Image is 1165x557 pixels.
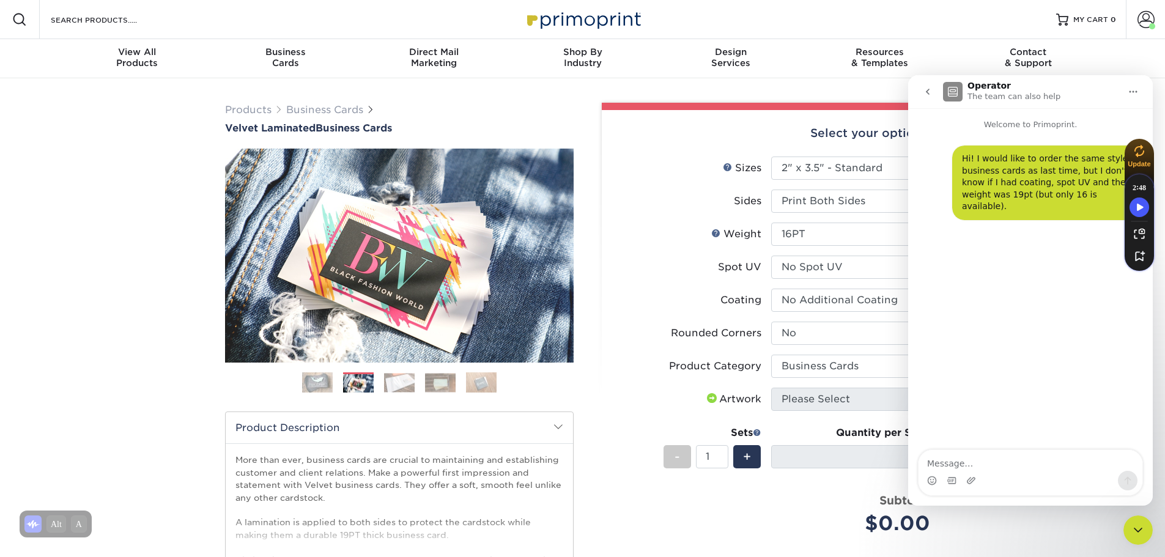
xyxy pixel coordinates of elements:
[657,46,805,57] span: Design
[671,326,761,341] div: Rounded Corners
[805,46,954,68] div: & Templates
[286,104,363,116] a: Business Cards
[720,293,761,308] div: Coating
[780,509,930,538] div: $0.00
[226,412,573,443] h2: Product Description
[657,46,805,68] div: Services
[657,39,805,78] a: DesignServices
[211,46,360,57] span: Business
[711,227,761,242] div: Weight
[508,46,657,57] span: Shop By
[211,39,360,78] a: BusinessCards
[612,110,931,157] div: Select your options:
[675,448,680,466] span: -
[425,373,456,392] img: Business Cards 04
[734,194,761,208] div: Sides
[954,39,1103,78] a: Contact& Support
[225,104,272,116] a: Products
[1111,15,1116,24] span: 0
[705,392,761,407] div: Artwork
[384,373,415,392] img: Business Cards 03
[723,161,761,175] div: Sizes
[1123,515,1153,545] iframe: Intercom live chat
[879,493,930,507] strong: Subtotal
[225,149,574,363] img: Velvet Laminated 02
[805,46,954,57] span: Resources
[360,46,508,57] span: Direct Mail
[225,122,316,134] span: Velvet Laminated
[1073,15,1108,25] span: MY CART
[669,359,761,374] div: Product Category
[360,46,508,68] div: Marketing
[743,448,751,466] span: +
[508,39,657,78] a: Shop ByIndustry
[954,46,1103,68] div: & Support
[805,39,954,78] a: Resources& Templates
[908,75,1153,506] iframe: Intercom live chat
[63,46,212,68] div: Products
[360,39,508,78] a: Direct MailMarketing
[225,122,574,134] a: Velvet LaminatedBusiness Cards
[522,6,644,32] img: Primoprint
[3,520,104,553] iframe: Google Customer Reviews
[63,46,212,57] span: View All
[664,426,761,440] div: Sets
[211,46,360,68] div: Cards
[771,426,930,440] div: Quantity per Set
[50,12,169,27] input: SEARCH PRODUCTS.....
[466,372,497,393] img: Business Cards 05
[954,46,1103,57] span: Contact
[63,39,212,78] a: View AllProducts
[302,367,333,398] img: Business Cards 01
[343,374,374,393] img: Business Cards 02
[718,260,761,275] div: Spot UV
[508,46,657,68] div: Industry
[225,122,574,134] h1: Business Cards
